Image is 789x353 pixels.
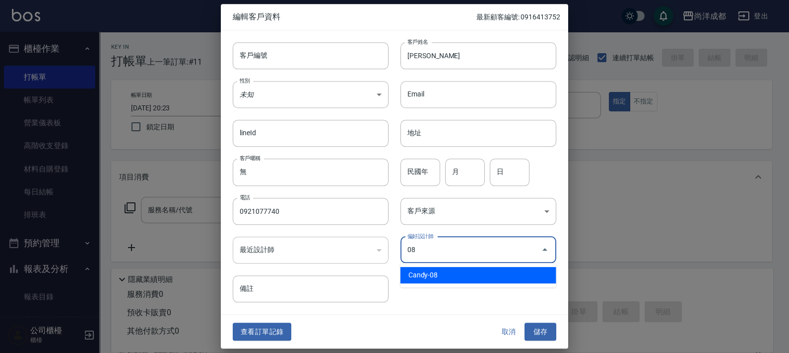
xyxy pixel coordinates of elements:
[233,12,476,22] span: 編輯客戶資料
[493,323,525,341] button: 取消
[400,267,556,283] li: Candy-08
[525,323,556,341] button: 儲存
[240,77,250,84] label: 性別
[407,38,428,45] label: 客戶姓名
[233,323,291,341] button: 查看訂單記錄
[240,193,250,201] label: 電話
[476,12,560,22] p: 最新顧客編號: 0916413752
[537,242,553,258] button: Close
[240,90,254,98] em: 未知
[407,232,433,240] label: 偏好設計師
[240,155,261,162] label: 客戶暱稱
